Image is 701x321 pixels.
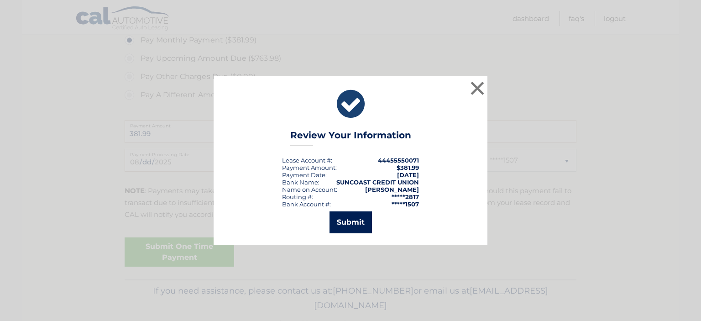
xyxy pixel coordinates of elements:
span: [DATE] [397,171,419,179]
div: Payment Amount: [282,164,337,171]
strong: 44455550071 [378,157,419,164]
div: Lease Account #: [282,157,332,164]
strong: SUNCOAST CREDIT UNION [336,179,419,186]
strong: [PERSON_NAME] [365,186,419,193]
div: : [282,171,327,179]
h3: Review Your Information [290,130,411,146]
span: Payment Date [282,171,325,179]
div: Bank Account #: [282,200,331,208]
div: Routing #: [282,193,313,200]
button: Submit [330,211,372,233]
div: Name on Account: [282,186,337,193]
span: $381.99 [397,164,419,171]
div: Bank Name: [282,179,319,186]
button: × [468,79,487,97]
